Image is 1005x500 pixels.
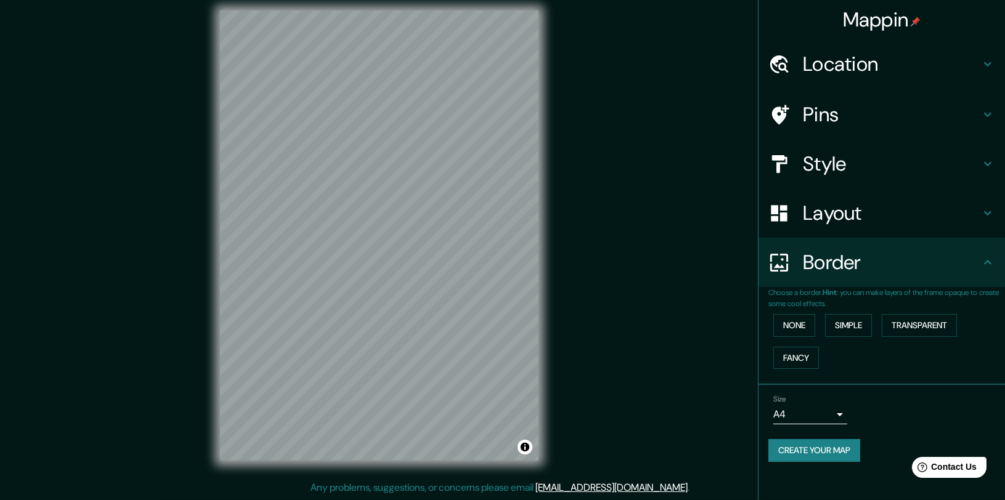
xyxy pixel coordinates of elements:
p: Choose a border. : you can make layers of the frame opaque to create some cool effects. [768,287,1005,309]
div: Pins [759,90,1005,139]
h4: Layout [803,201,980,225]
h4: Pins [803,102,980,127]
button: Toggle attribution [518,440,532,454]
h4: Mappin [843,7,921,32]
h4: Style [803,151,980,176]
button: None [773,314,815,337]
button: Create your map [768,439,860,462]
h4: Location [803,52,980,76]
button: Fancy [773,347,819,369]
div: A4 [773,405,847,424]
img: pin-icon.png [911,17,921,26]
div: Style [759,139,1005,188]
label: Size [773,394,786,405]
div: Layout [759,188,1005,238]
button: Simple [825,314,872,337]
a: [EMAIL_ADDRESS][DOMAIN_NAME] [536,481,688,494]
iframe: Help widget launcher [895,452,991,486]
p: Any problems, suggestions, or concerns please email . [311,480,690,495]
div: Location [759,39,1005,89]
h4: Border [803,250,980,275]
div: . [692,480,694,495]
canvas: Map [220,10,539,461]
div: . [690,480,692,495]
button: Transparent [882,314,957,337]
b: Hint [823,288,837,297]
div: Border [759,238,1005,287]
